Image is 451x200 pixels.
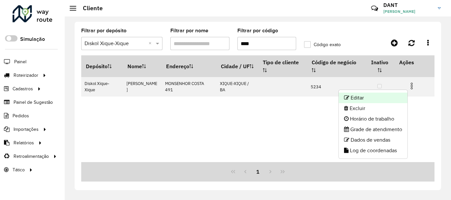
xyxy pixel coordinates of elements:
h2: Cliente [76,5,103,12]
th: Depósito [81,55,123,77]
td: 5234 [307,77,365,97]
span: Cadastros [13,85,33,92]
th: Tipo de cliente [259,55,307,77]
span: Roteirizador [14,72,38,79]
th: Inativo [364,55,395,77]
th: Cidade / UF [216,55,259,77]
span: Painel de Sugestão [14,99,53,106]
button: 1 [252,165,264,178]
label: Filtrar por nome [170,27,208,35]
a: Contato Rápido [367,1,382,15]
label: Filtrar por código [237,27,278,35]
label: Código exato [304,41,341,48]
li: Grade de atendimento [339,124,407,135]
span: Retroalimentação [14,153,49,160]
li: Editar [339,93,407,103]
h3: DANT [383,2,433,8]
span: Painel [14,58,26,65]
label: Simulação [20,35,45,43]
span: Pedidos [13,112,29,119]
span: Importações [14,126,39,133]
th: Ações [395,55,434,69]
th: Código de negócio [307,55,365,77]
td: MONSENHOR COSTA 491 [162,77,216,97]
td: XIQUE-XIQUE / BA [216,77,259,97]
td: [PERSON_NAME] [123,77,162,97]
li: Horário de trabalho [339,114,407,124]
li: Excluir [339,103,407,114]
li: Dados de vendas [339,135,407,145]
span: [PERSON_NAME] [383,9,433,14]
span: Clear all [149,40,154,47]
span: Relatórios [14,139,34,146]
span: Tático [13,166,25,173]
li: Log de coordenadas [339,145,407,156]
td: Diskol Xique-Xique [81,77,123,97]
th: Endereço [162,55,216,77]
th: Nome [123,55,162,77]
label: Filtrar por depósito [81,27,126,35]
